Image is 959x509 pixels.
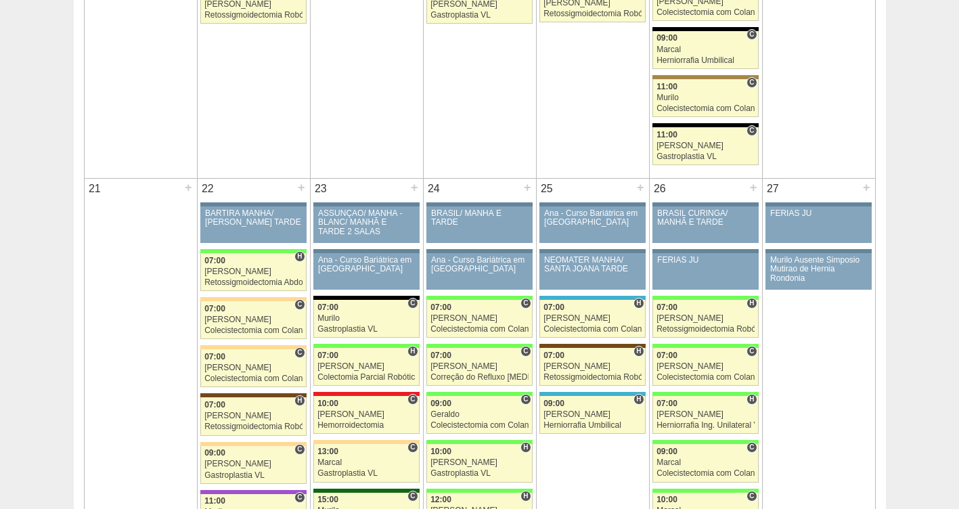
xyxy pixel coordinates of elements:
[656,56,755,65] div: Herniorrafia Umbilical
[652,440,758,444] div: Key: Brasil
[652,296,758,300] div: Key: Brasil
[313,392,419,396] div: Key: Assunção
[426,348,532,386] a: C 07:00 [PERSON_NAME] Correção do Refluxo [MEDICAL_DATA] esofágico Robótico
[656,93,755,102] div: Murilo
[543,362,642,371] div: [PERSON_NAME]
[317,458,416,467] div: Marcal
[424,179,445,199] div: 24
[656,45,755,54] div: Marcal
[430,325,529,334] div: Colecistectomia com Colangiografia VL
[204,471,303,480] div: Gastroplastia VL
[317,421,416,430] div: Hemorroidectomia
[539,392,645,396] div: Key: Neomater
[656,33,677,43] span: 09:00
[296,179,307,196] div: +
[656,141,755,150] div: [PERSON_NAME]
[294,444,305,455] span: Consultório
[520,491,531,502] span: Hospital
[656,458,755,467] div: Marcal
[652,31,758,69] a: C 09:00 Marcal Herniorrafia Umbilical
[200,446,306,484] a: C 09:00 [PERSON_NAME] Gastroplastia VL
[650,179,671,199] div: 26
[656,447,677,456] span: 09:00
[204,400,225,410] span: 07:00
[204,256,225,265] span: 07:00
[317,303,338,312] span: 07:00
[426,444,532,482] a: H 10:00 [PERSON_NAME] Gastroplastia VL
[746,491,757,502] span: Consultório
[746,29,757,40] span: Consultório
[770,256,867,283] div: Murilo Ausente Simposio Mutirao de Hernia Rondonia
[317,410,416,419] div: [PERSON_NAME]
[652,202,758,206] div: Key: Aviso
[765,206,871,243] a: FERIAS JU
[313,300,419,338] a: C 07:00 Murilo Gastroplastia VL
[426,202,532,206] div: Key: Aviso
[746,77,757,88] span: Consultório
[204,267,303,276] div: [PERSON_NAME]
[318,209,415,236] div: ASSUNÇÃO/ MANHÃ -BLANC/ MANHÃ E TARDE 2 SALAS
[313,396,419,434] a: C 10:00 [PERSON_NAME] Hemorroidectomia
[204,315,303,324] div: [PERSON_NAME]
[200,249,306,253] div: Key: Brasil
[770,209,867,218] div: FERIAS JU
[633,394,644,405] span: Hospital
[652,344,758,348] div: Key: Brasil
[539,206,645,243] a: Ana - Curso Bariátrica em [GEOGRAPHIC_DATA]
[204,363,303,372] div: [PERSON_NAME]
[430,421,529,430] div: Colecistectomia com Colangiografia VL
[633,346,644,357] span: Hospital
[204,304,225,313] span: 07:00
[317,447,338,456] span: 13:00
[746,298,757,309] span: Hospital
[657,256,754,265] div: FERIAS JU
[204,412,303,420] div: [PERSON_NAME]
[200,253,306,291] a: H 07:00 [PERSON_NAME] Retossigmoidectomia Abdominal VL
[200,393,306,397] div: Key: Santa Joana
[200,301,306,339] a: C 07:00 [PERSON_NAME] Colecistectomia com Colangiografia VL
[543,314,642,323] div: [PERSON_NAME]
[656,314,755,323] div: [PERSON_NAME]
[539,396,645,434] a: H 09:00 [PERSON_NAME] Herniorrafia Umbilical
[426,344,532,348] div: Key: Brasil
[656,410,755,419] div: [PERSON_NAME]
[200,202,306,206] div: Key: Aviso
[431,209,528,227] div: BRASIL/ MANHÃ E TARDE
[204,11,303,20] div: Retossigmoidectomia Robótica
[204,422,303,431] div: Retossigmoidectomia Robótica
[652,489,758,493] div: Key: Brasil
[317,373,416,382] div: Colectomia Parcial Robótica
[426,206,532,243] a: BRASIL/ MANHÃ E TARDE
[522,179,533,196] div: +
[543,373,642,382] div: Retossigmoidectomia Robótica
[294,251,305,262] span: Hospital
[313,344,419,348] div: Key: Brasil
[294,492,305,503] span: Consultório
[543,325,642,334] div: Colecistectomia com Colangiografia VL
[311,179,332,199] div: 23
[656,8,755,17] div: Colecistectomia com Colangiografia VL
[294,395,305,406] span: Hospital
[430,303,451,312] span: 07:00
[765,202,871,206] div: Key: Aviso
[656,495,677,504] span: 10:00
[430,373,529,382] div: Correção do Refluxo [MEDICAL_DATA] esofágico Robótico
[317,362,416,371] div: [PERSON_NAME]
[544,256,641,273] div: NEOMATER MANHÃ/ SANTA JOANA TARDE
[407,394,418,405] span: Consultório
[317,351,338,360] span: 07:00
[656,469,755,478] div: Colecistectomia com Colangiografia VL
[426,440,532,444] div: Key: Brasil
[430,314,529,323] div: [PERSON_NAME]
[200,397,306,435] a: H 07:00 [PERSON_NAME] Retossigmoidectomia Robótica
[313,348,419,386] a: H 07:00 [PERSON_NAME] Colectomia Parcial Robótica
[539,296,645,300] div: Key: Neomater
[652,79,758,117] a: C 11:00 Murilo Colecistectomia com Colangiografia VL
[313,202,419,206] div: Key: Aviso
[85,179,106,199] div: 21
[430,11,529,20] div: Gastroplastia VL
[430,469,529,478] div: Gastroplastia VL
[543,9,642,18] div: Retossigmoidectomia Robótica
[656,303,677,312] span: 07:00
[652,123,758,127] div: Key: Blanc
